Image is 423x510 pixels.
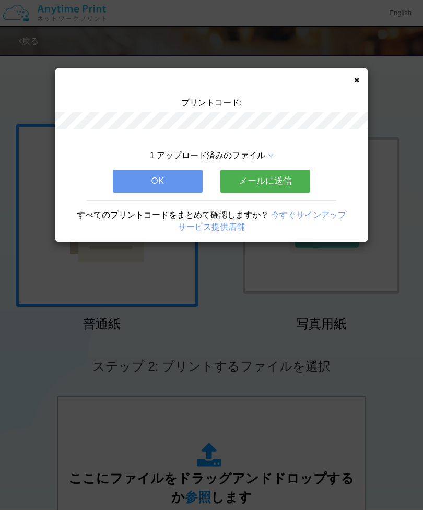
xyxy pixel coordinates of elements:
a: 今すぐサインアップ [271,210,346,219]
span: 1 アップロード済みのファイル [150,151,265,160]
span: プリントコード: [181,98,242,107]
span: すべてのプリントコードをまとめて確認しますか？ [77,210,269,219]
a: サービス提供店舗 [178,222,245,231]
button: メールに送信 [220,170,310,193]
button: OK [113,170,203,193]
